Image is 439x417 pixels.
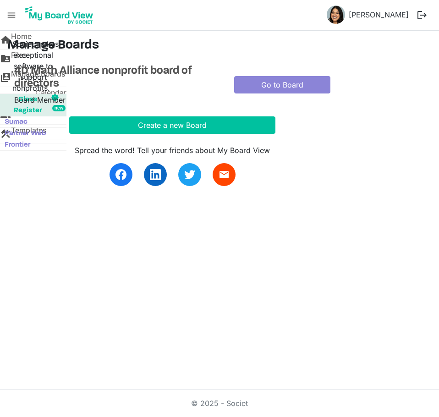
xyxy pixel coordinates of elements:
img: facebook.svg [115,169,126,180]
img: twitter.svg [184,169,195,180]
img: linkedin.svg [150,169,161,180]
a: © 2025 - Societ [191,399,248,408]
div: new [52,105,66,111]
a: [PERSON_NAME] [345,5,412,24]
span: menu [3,6,20,24]
img: My Board View Logo [22,4,96,27]
span: Societ makes exceptional software to support nonprofits. [12,39,59,93]
div: Spread the word! Tell your friends about My Board View [69,145,275,156]
a: My Board View Logo [22,4,100,27]
span: email [219,169,230,180]
img: OzsX2RDGWKhiWvOBCB6ebuyfwpcsEYcD3zKd5uR25xuS_78scQQBKMEVV0mAsbs94LqXyldN3pc72z9e4sxdOA_thumb.png [327,5,345,24]
button: logout [412,5,432,25]
h3: Manage Boards [7,38,432,54]
button: Create a new Board [69,116,275,134]
a: email [213,163,236,186]
span: Home [11,31,32,49]
a: Go to Board [234,76,330,93]
span: Board Member [14,95,66,104]
a: 4D Math Alliance nonprofit board of directors [14,65,220,91]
